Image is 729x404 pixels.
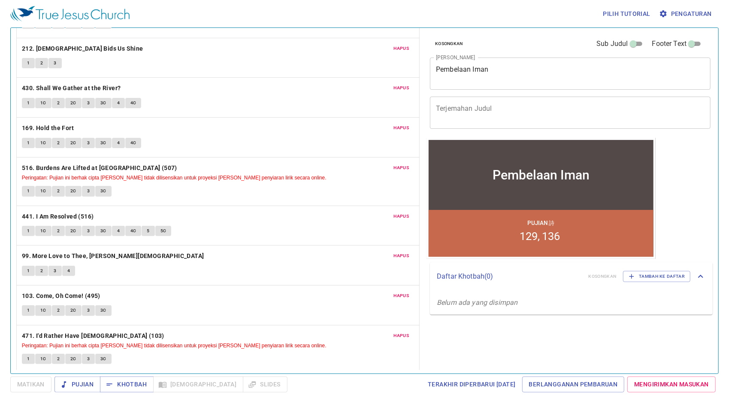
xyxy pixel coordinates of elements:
button: 4 [112,98,125,108]
span: 3 [87,227,90,235]
span: 5C [160,227,166,235]
span: 2C [70,139,76,147]
span: Hapus [394,84,409,92]
button: Pilih tutorial [599,6,654,22]
button: 4C [125,98,142,108]
button: 3 [82,226,95,236]
button: 1C [35,226,51,236]
span: 1C [40,355,46,363]
small: Peringatan: Pujian ini berhak cipta [PERSON_NAME] tidak dilisensikan untuk proyeksi [PERSON_NAME]... [22,343,327,349]
span: 1C [40,307,46,314]
span: Pilih tutorial [603,9,650,19]
button: 4 [112,226,125,236]
b: 516. Burdens Are Lifted at [GEOGRAPHIC_DATA] (507) [22,163,177,173]
button: 471. I'd Rather Have [DEMOGRAPHIC_DATA] (103) [22,331,166,341]
span: 3 [54,267,56,275]
button: 3 [82,98,95,108]
small: Peringatan: Pujian ini berhak cipta [PERSON_NAME] tidak dilisensikan untuk proyeksi [PERSON_NAME]... [22,175,327,181]
span: Pujian [61,379,94,390]
span: 4 [117,139,120,147]
span: 2C [70,99,76,107]
span: 4C [130,139,136,147]
div: Daftar Khotbah(0)KosongkanTambah ke Daftar [430,262,713,291]
span: 3 [87,307,90,314]
button: 3 [82,354,95,364]
button: 516. Burdens Are Lifted at [GEOGRAPHIC_DATA] (507) [22,163,178,173]
span: 3C [100,139,106,147]
span: 5 [147,227,149,235]
button: 1 [22,305,35,316]
span: 2C [70,307,76,314]
button: 2C [65,138,82,148]
span: 2 [57,227,60,235]
span: 1 [27,187,30,195]
button: 2 [35,58,48,68]
button: 3 [82,138,95,148]
button: Tambah ke Daftar [623,271,690,282]
span: 3C [100,307,106,314]
button: Hapus [389,211,414,222]
span: Kosongkan [435,40,463,48]
span: 2 [57,139,60,147]
button: 441. I Am Resolved (516) [22,211,95,222]
button: Pengaturan [657,6,715,22]
textarea: Pembelaan Iman [436,65,705,82]
button: 1C [35,138,51,148]
span: Hapus [394,332,409,340]
span: 1 [27,59,30,67]
button: 1 [22,98,35,108]
button: 2 [52,138,65,148]
button: 3C [95,98,112,108]
span: Mengirimkan Masukan [634,379,709,390]
button: 169. Hold the Fort [22,123,76,134]
span: Pengaturan [661,9,712,19]
button: 212. [DEMOGRAPHIC_DATA] Bids Us Shine [22,43,145,54]
button: 4 [112,138,125,148]
button: 2 [52,98,65,108]
span: 1 [27,139,30,147]
span: 3C [100,355,106,363]
span: 4 [117,227,120,235]
span: 2 [57,355,60,363]
button: 5 [142,226,154,236]
span: 4 [67,267,70,275]
span: Sub Judul [596,39,628,49]
b: 441. I Am Resolved (516) [22,211,94,222]
button: 1 [22,266,35,276]
button: 2 [52,226,65,236]
span: 1 [27,267,30,275]
b: 99. More Love to Thee, [PERSON_NAME][DEMOGRAPHIC_DATA] [22,251,204,261]
span: 3 [87,99,90,107]
button: Hapus [389,251,414,261]
span: Khotbah [107,379,147,390]
button: 1 [22,226,35,236]
span: 3 [87,355,90,363]
span: 3 [87,139,90,147]
button: 2C [65,305,82,316]
span: 4C [130,99,136,107]
button: 99. More Love to Thee, [PERSON_NAME][DEMOGRAPHIC_DATA] [22,251,206,261]
span: 3C [100,99,106,107]
img: True Jesus Church [10,6,130,21]
a: Terakhir Diperbarui [DATE] [424,377,519,392]
span: Hapus [394,124,409,132]
button: 2C [65,226,82,236]
span: 2C [70,227,76,235]
span: 3 [87,187,90,195]
p: Daftar Khotbah ( 0 ) [437,271,582,282]
button: 2C [65,354,82,364]
b: 212. [DEMOGRAPHIC_DATA] Bids Us Shine [22,43,143,54]
span: 1C [40,187,46,195]
span: 1 [27,355,30,363]
span: 2 [57,307,60,314]
b: 430. Shall We Gather at the River? [22,83,121,94]
button: Hapus [389,163,414,173]
button: 1 [22,58,35,68]
button: 2 [35,266,48,276]
button: 430. Shall We Gather at the River? [22,83,122,94]
button: 2 [52,305,65,316]
span: 2 [57,187,60,195]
